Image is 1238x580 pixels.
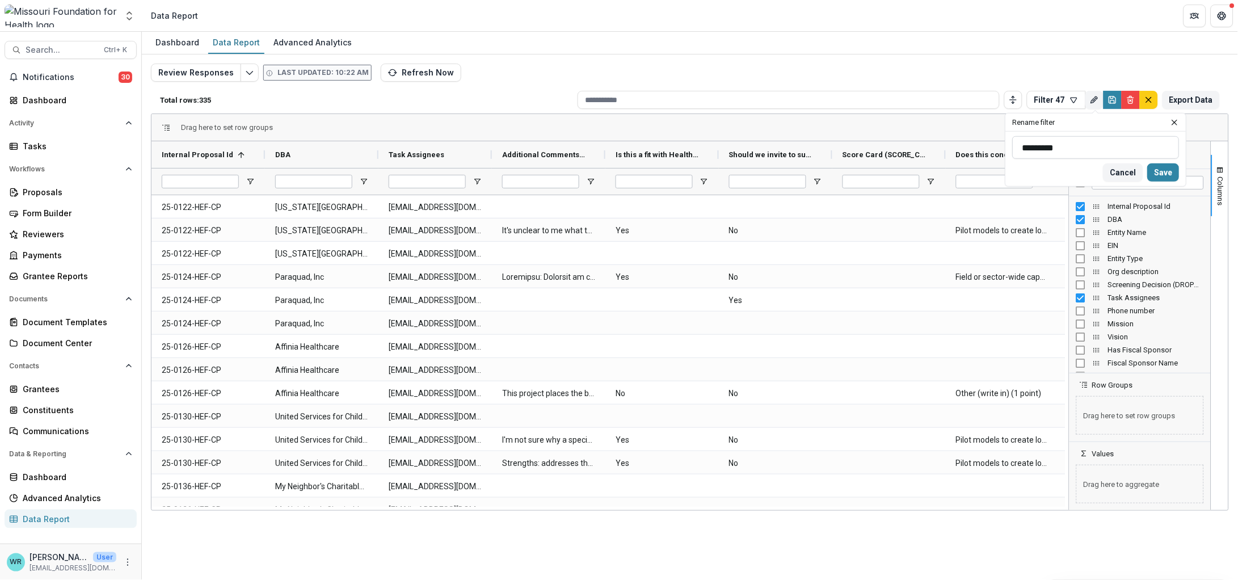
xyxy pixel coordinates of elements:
[269,32,356,54] a: Advanced Analytics
[956,428,1049,452] span: Pilot models to create long-term change (1 point)
[275,219,368,242] span: [US_STATE][GEOGRAPHIC_DATA]
[162,405,255,428] span: 25-0130-HEF-CP
[729,452,822,475] span: No
[5,5,117,27] img: Missouri Foundation for Health logo
[389,335,482,359] span: [EMAIL_ADDRESS][DOMAIN_NAME]
[162,266,255,289] span: 25-0124-HEF-CP
[502,428,595,452] span: I'm not sure why a specific navigator is needed for these services that already exist. They note ...
[162,196,255,219] span: 25-0122-HEF-CP
[275,242,368,266] span: [US_STATE][GEOGRAPHIC_DATA]
[1069,200,1211,213] div: Internal Proposal Id Column
[1211,5,1233,27] button: Get Help
[1104,163,1143,182] button: Cancel
[843,150,927,159] span: Score Card (SCORE_CARD)
[502,382,595,405] span: This project places the burden of inequitable MO Medicaid access on the individuals that should q...
[5,510,137,528] a: Data Report
[23,404,128,416] div: Constituents
[30,563,116,573] p: [EMAIL_ADDRESS][DOMAIN_NAME]
[275,150,290,159] span: DBA
[275,405,368,428] span: United Services for Children
[1069,369,1211,383] div: Fiscal Sponsor Ein Column
[1092,381,1133,389] span: Row Groups
[381,64,461,82] button: Refresh Now
[1108,228,1204,237] span: Entity Name
[23,73,119,82] span: Notifications
[389,359,482,382] span: [EMAIL_ADDRESS][DOMAIN_NAME]
[1140,91,1158,109] button: default
[473,177,482,186] button: Open Filter Menu
[1069,330,1211,343] div: Vision Column
[502,150,586,159] span: Additional Comments (FORMATTED_TEXT)
[275,312,368,335] span: Paraquad, Inc
[162,475,255,498] span: 25-0136-HEF-CP
[1108,280,1204,289] span: Screening Decision (DROPDOWN_LIST)
[275,196,368,219] span: [US_STATE][GEOGRAPHIC_DATA]
[1069,252,1211,265] div: Entity Type Column
[1069,317,1211,330] div: Mission Column
[23,228,128,240] div: Reviewers
[502,219,595,242] span: It's unclear to me what this pilot project is intended to accomplish over three years. It seems t...
[359,177,368,186] button: Open Filter Menu
[1085,91,1104,109] button: Rename
[389,382,482,405] span: [EMAIL_ADDRESS][DOMAIN_NAME]
[275,475,368,498] span: My Neighbor's Charitable Pharmacy
[956,150,1040,159] span: Does this concept paper utilize one or more of the following systems change approach(es)? (up to ...
[241,64,259,82] button: Edit selected report
[700,177,709,186] button: Open Filter Menu
[956,175,1033,188] input: Does this concept paper utilize one or more of the following systems change approach(es)? (up to ...
[729,219,822,242] span: No
[389,475,482,498] span: [EMAIL_ADDRESS][DOMAIN_NAME]
[956,382,1049,405] span: Other (write in) (1 point)
[9,165,121,173] span: Workflows
[616,175,693,188] input: Is this a fit with Health Equity Fund? (SINGLE_RESPONSE) Filter Input
[102,44,129,56] div: Ctrl + K
[23,316,128,328] div: Document Templates
[146,7,203,24] nav: breadcrumb
[956,266,1049,289] span: Field or sector-wide capacity building to engage in systemic change (1 point),Cross-sector coalit...
[5,334,137,352] a: Document Center
[275,359,368,382] span: Affinia Healthcare
[10,558,22,566] div: Wendy Rohrbach
[1069,343,1211,356] div: Has Fiscal Sponsor Column
[5,246,137,264] a: Payments
[1076,465,1204,503] span: Drag here to aggregate
[389,266,482,289] span: [EMAIL_ADDRESS][DOMAIN_NAME]
[162,335,255,359] span: 25-0126-HEF-CP
[23,249,128,261] div: Payments
[1006,114,1186,132] header: Rename filter
[23,425,128,437] div: Communications
[1108,254,1204,263] span: Entity Type
[275,382,368,405] span: Affinia Healthcare
[389,196,482,219] span: [EMAIL_ADDRESS][DOMAIN_NAME]
[23,471,128,483] div: Dashboard
[1108,241,1204,250] span: EIN
[1076,396,1204,435] span: Drag here to set row groups
[729,266,822,289] span: No
[1092,449,1114,458] span: Values
[616,219,709,242] span: Yes
[208,34,264,51] div: Data Report
[1108,359,1204,367] span: Fiscal Sponsor Name
[9,295,121,303] span: Documents
[729,428,822,452] span: No
[121,556,134,569] button: More
[616,382,709,405] span: No
[5,380,137,398] a: Grantees
[5,91,137,110] a: Dashboard
[1069,291,1211,304] div: Task Assignees Column
[1069,389,1211,442] div: Row Groups
[586,177,595,186] button: Open Filter Menu
[9,119,121,127] span: Activity
[30,551,89,563] p: [PERSON_NAME]
[1069,213,1211,226] div: DBA Column
[389,175,466,188] input: Task Assignees Filter Input
[275,428,368,452] span: United Services for Children
[9,450,121,458] span: Data & Reporting
[151,32,204,54] a: Dashboard
[275,452,368,475] span: United Services for Children
[1148,163,1180,182] button: Save
[162,219,255,242] span: 25-0122-HEF-CP
[181,123,273,132] div: Row Groups
[389,428,482,452] span: [EMAIL_ADDRESS][DOMAIN_NAME]
[927,177,936,186] button: Open Filter Menu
